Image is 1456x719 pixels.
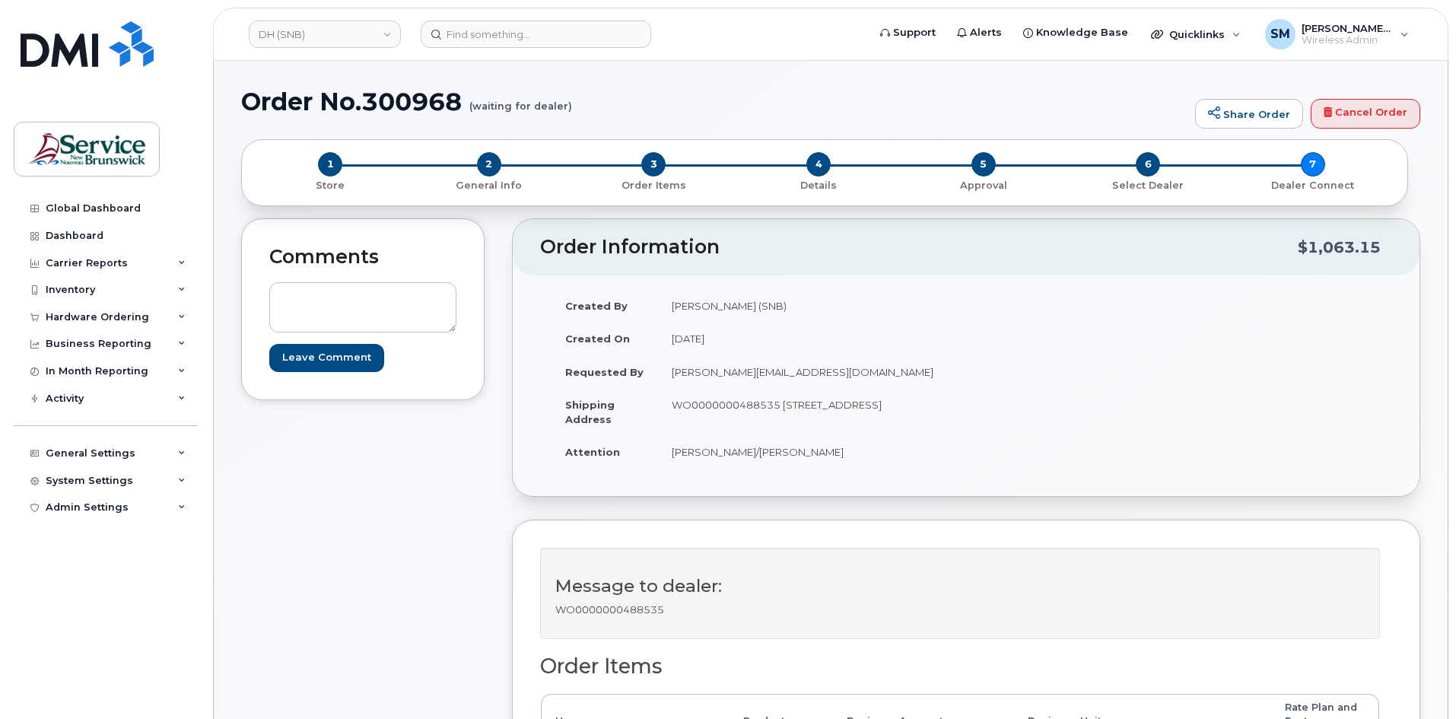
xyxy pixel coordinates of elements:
span: 2 [477,152,501,177]
a: 3 Order Items [571,177,736,192]
h3: Message to dealer: [555,577,1365,596]
a: 4 Details [736,177,901,192]
strong: Created On [565,332,630,345]
span: 4 [806,152,831,177]
p: Details [742,179,895,192]
p: General Info [413,179,566,192]
span: 1 [318,152,342,177]
p: WO0000000488535 [555,603,1365,617]
a: 1 Store [254,177,407,192]
a: Share Order [1195,99,1303,129]
h2: Order Information [540,237,1298,258]
p: Select Dealer [1072,179,1225,192]
input: Leave Comment [269,344,384,372]
p: Approval [907,179,1060,192]
strong: Requested By [565,366,644,378]
td: WO0000000488535 [STREET_ADDRESS] [658,388,955,435]
strong: Created By [565,300,628,312]
td: [DATE] [658,322,955,355]
span: 6 [1136,152,1160,177]
a: 6 Select Dealer [1066,177,1231,192]
div: $1,063.15 [1298,233,1381,262]
a: 5 Approval [901,177,1066,192]
p: Store [260,179,401,192]
h1: Order No.300968 [241,88,1187,115]
a: 2 General Info [407,177,572,192]
td: [PERSON_NAME][EMAIL_ADDRESS][DOMAIN_NAME] [658,355,955,389]
span: 5 [971,152,996,177]
td: [PERSON_NAME]/[PERSON_NAME] [658,435,955,469]
strong: Shipping Address [565,399,615,425]
td: [PERSON_NAME] (SNB) [658,289,955,323]
strong: Attention [565,446,620,458]
span: 3 [641,152,666,177]
small: (waiting for dealer) [469,88,572,112]
h2: Comments [269,247,456,268]
a: Cancel Order [1311,99,1420,129]
h2: Order Items [540,655,1380,678]
p: Order Items [577,179,730,192]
